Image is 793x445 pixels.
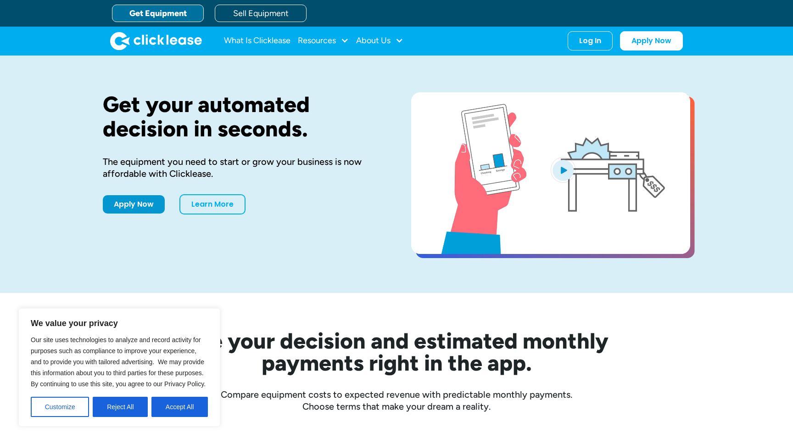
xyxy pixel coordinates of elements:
[215,5,307,22] a: Sell Equipment
[103,156,382,180] div: The equipment you need to start or grow your business is now affordable with Clicklease.
[31,336,206,388] span: Our site uses technologies to analyze and record activity for purposes such as compliance to impr...
[110,32,202,50] a: home
[620,31,683,51] a: Apply Now
[179,194,246,214] a: Learn More
[93,397,148,417] button: Reject All
[551,157,575,183] img: Blue play button logo on a light blue circular background
[31,397,89,417] button: Customize
[103,92,382,141] h1: Get your automated decision in seconds.
[579,36,601,45] div: Log In
[411,92,690,254] a: open lightbox
[356,32,403,50] div: About Us
[298,32,349,50] div: Resources
[103,389,690,412] div: Compare equipment costs to expected revenue with predictable monthly payments. Choose terms that ...
[224,32,290,50] a: What Is Clicklease
[112,5,204,22] a: Get Equipment
[103,195,165,214] a: Apply Now
[18,308,220,427] div: We value your privacy
[31,318,208,329] p: We value your privacy
[151,397,208,417] button: Accept All
[140,330,653,374] h2: See your decision and estimated monthly payments right in the app.
[110,32,202,50] img: Clicklease logo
